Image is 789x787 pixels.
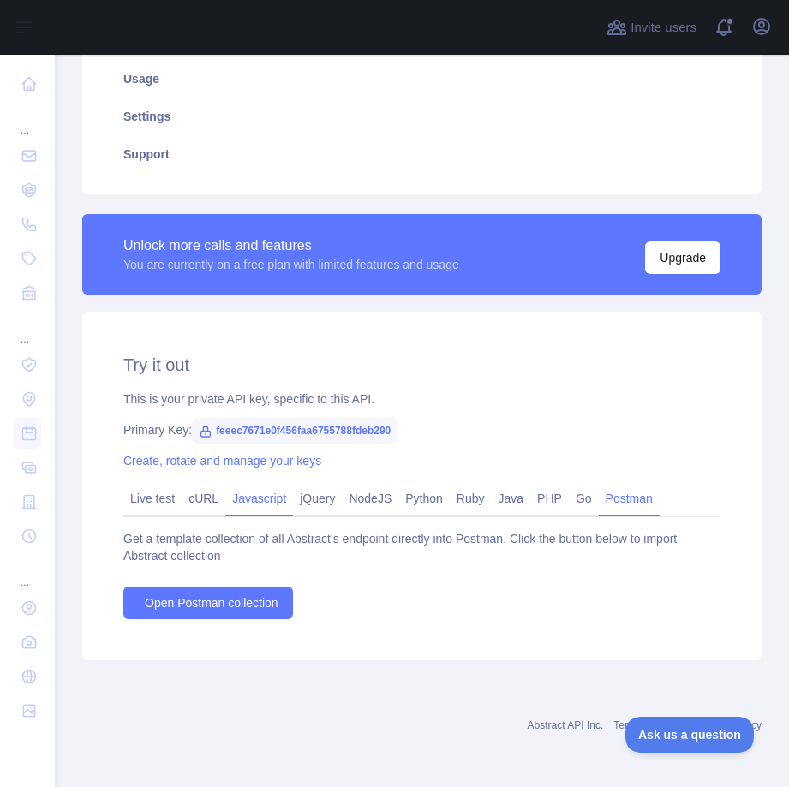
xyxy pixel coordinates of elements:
a: Python [398,485,450,512]
div: You are currently on a free plan with limited features and usage [123,256,459,273]
a: jQuery [293,485,342,512]
div: ... [14,312,41,346]
a: Open Postman collection [123,587,293,619]
a: Terms of service [613,719,688,731]
div: ... [14,555,41,589]
div: This is your private API key, specific to this API. [123,391,720,408]
a: Settings [103,98,741,135]
a: Usage [103,60,741,98]
a: Java [492,485,531,512]
a: Create, rotate and manage your keys [123,454,321,468]
a: Live test [123,485,182,512]
a: PHP [530,485,569,512]
div: ... [14,103,41,137]
span: feeec7671e0f456faa6755788fdeb290 [192,418,397,444]
a: Abstract API Inc. [528,719,604,731]
span: Open Postman collection [145,594,278,611]
a: Postman [599,485,660,512]
a: NodeJS [342,485,398,512]
a: Javascript [225,485,293,512]
div: Primary Key: [123,421,720,438]
a: cURL [182,485,225,512]
div: Unlock more calls and features [123,236,459,256]
span: Invite users [631,18,696,38]
h2: Try it out [123,353,720,377]
button: Invite users [603,14,700,41]
div: Get a template collection of all Abstract's endpoint directly into Postman. Click the button belo... [123,530,720,564]
a: Go [569,485,599,512]
a: Support [103,135,741,173]
iframe: Toggle Customer Support [625,717,755,753]
button: Upgrade [645,241,720,274]
a: Ruby [450,485,492,512]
